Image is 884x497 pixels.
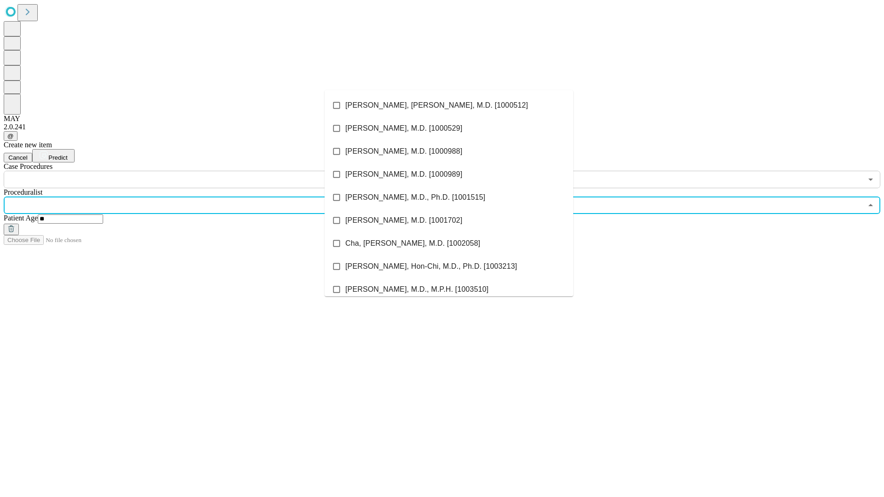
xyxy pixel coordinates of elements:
[345,261,517,272] span: [PERSON_NAME], Hon-Chi, M.D., Ph.D. [1003213]
[864,173,877,186] button: Open
[4,123,880,131] div: 2.0.241
[345,238,480,249] span: Cha, [PERSON_NAME], M.D. [1002058]
[345,284,489,295] span: [PERSON_NAME], M.D., M.P.H. [1003510]
[4,131,17,141] button: @
[345,146,462,157] span: [PERSON_NAME], M.D. [1000988]
[4,115,880,123] div: MAY
[4,141,52,149] span: Create new item
[4,188,42,196] span: Proceduralist
[345,215,462,226] span: [PERSON_NAME], M.D. [1001702]
[345,100,528,111] span: [PERSON_NAME], [PERSON_NAME], M.D. [1000512]
[864,199,877,212] button: Close
[4,153,32,162] button: Cancel
[345,192,485,203] span: [PERSON_NAME], M.D., Ph.D. [1001515]
[4,214,38,222] span: Patient Age
[8,154,28,161] span: Cancel
[345,169,462,180] span: [PERSON_NAME], M.D. [1000989]
[32,149,75,162] button: Predict
[4,162,52,170] span: Scheduled Procedure
[48,154,67,161] span: Predict
[7,133,14,139] span: @
[345,123,462,134] span: [PERSON_NAME], M.D. [1000529]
